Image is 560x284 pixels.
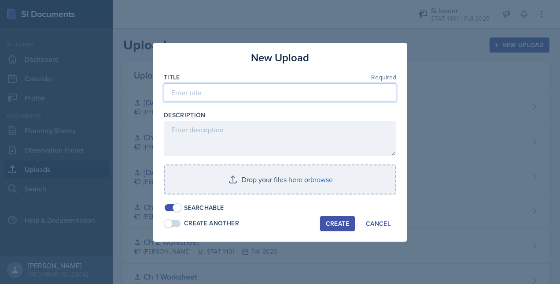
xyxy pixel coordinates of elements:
button: Create [320,216,355,231]
label: Title [164,73,180,82]
div: Cancel [366,220,391,227]
h3: New Upload [251,50,309,66]
div: Searchable [184,203,224,213]
label: Description [164,111,206,120]
input: Enter title [164,83,396,102]
button: Cancel [360,216,396,231]
div: Create [326,220,349,227]
div: Create Another [184,219,239,228]
span: Required [371,74,396,80]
